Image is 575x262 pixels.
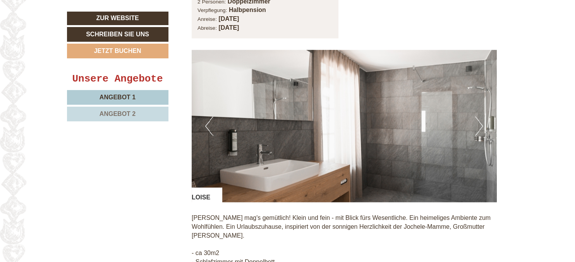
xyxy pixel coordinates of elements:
span: Angebot 2 [100,111,136,117]
div: Hallo, in dem Angebot/Preis ist Frühstück & Abendessen inbegriffen, richtig? Ist für mich leider ... [108,21,299,62]
small: Anreise: [197,16,217,22]
div: Unsere Angebote [67,72,168,86]
div: [PERSON_NAME] [PERSON_NAME], melde dich gerne bei weiteren Fragen! Liebe Grüße [PERSON_NAME] [6,98,121,148]
small: Verpflegung: [197,7,227,13]
b: Halbpension [229,7,266,13]
button: Senden [254,202,304,217]
div: [DATE] [138,2,166,15]
img: image [192,50,497,202]
b: [DATE] [218,15,239,22]
span: Angebot 1 [100,94,136,100]
div: Habe den Punkt Verpflegung übersehen - sorry. Hat sich somit erledigt. [108,64,299,96]
div: Sie [112,22,293,29]
small: Abreise: [197,25,217,31]
div: Hotel Gasthof Jochele [12,99,117,105]
button: Next [475,116,483,136]
a: Jetzt buchen [67,44,168,58]
a: Schreiben Sie uns [67,27,168,42]
div: Sie [112,65,293,71]
small: 08:47 [12,141,117,146]
a: Zur Website [67,12,168,25]
div: LOISE [192,187,222,202]
small: 06:40 [112,55,293,60]
b: [DATE] [218,24,239,31]
small: 08:39 [112,89,293,94]
button: Previous [205,116,213,136]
